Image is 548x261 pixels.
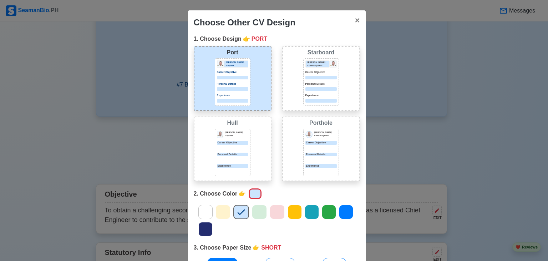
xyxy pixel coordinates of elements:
div: Hull [196,119,269,127]
p: [PERSON_NAME] [314,131,337,134]
span: point [253,243,260,252]
div: 2. Choose Color [194,187,360,201]
div: Porthole [284,119,358,127]
div: Career Objective [305,141,337,145]
p: Career Objective [305,70,337,74]
p: [PERSON_NAME] [225,131,248,134]
p: Personal Details [217,153,248,157]
span: point [239,189,246,198]
p: Captain [225,134,248,137]
p: Chief Engineer [314,134,337,137]
span: point [243,35,250,43]
p: [PERSON_NAME] [226,61,248,64]
div: Starboard [284,48,358,57]
p: Chief Engineer [308,64,329,67]
p: [PERSON_NAME] [308,61,329,64]
p: Experience [305,94,337,98]
div: 1. Choose Design [194,35,360,43]
span: PORT [252,35,267,43]
div: Personal Details [305,153,337,157]
p: Personal Details [217,82,248,86]
p: Career Objective [217,70,248,74]
p: Personal Details [305,82,337,86]
p: Career Objective [217,141,248,145]
div: Experience [305,164,337,168]
span: SHORT [261,243,281,252]
div: Port [196,48,269,57]
p: Experience [217,164,248,168]
span: × [355,15,360,25]
div: 3. Choose Paper Size [194,243,360,252]
div: Choose Other CV Design [194,16,295,29]
p: Experience [217,94,248,98]
p: Captain [226,64,248,67]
